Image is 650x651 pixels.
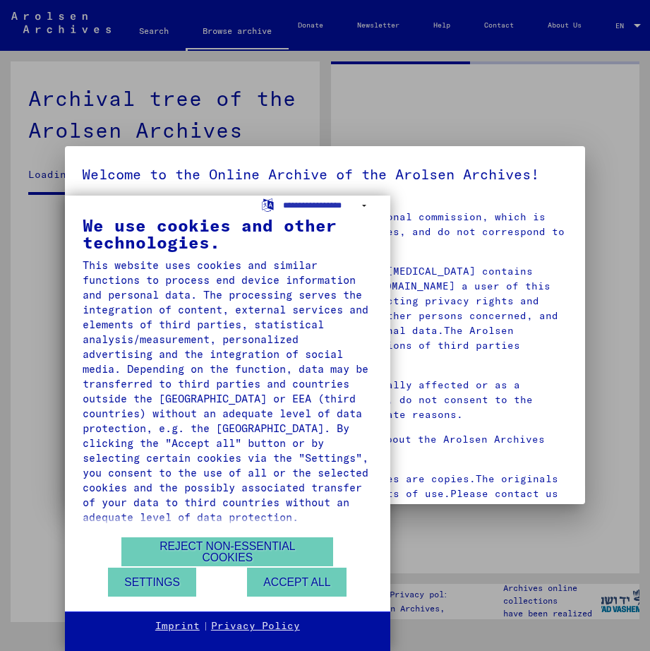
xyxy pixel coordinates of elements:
button: Reject non-essential cookies [121,537,333,566]
a: Privacy Policy [211,619,300,633]
button: Accept all [247,568,347,597]
div: This website uses cookies and similar functions to process end device information and personal da... [83,258,373,525]
div: We use cookies and other technologies. [83,217,373,251]
a: Imprint [155,619,200,633]
button: Settings [108,568,196,597]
